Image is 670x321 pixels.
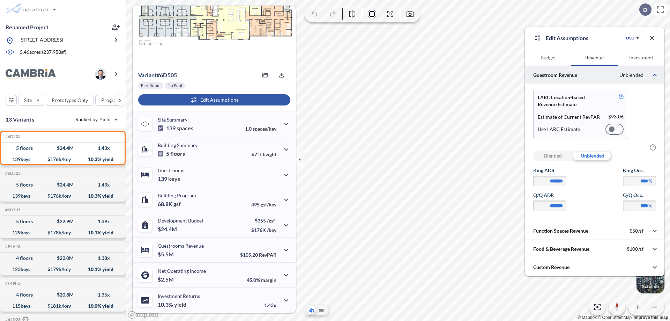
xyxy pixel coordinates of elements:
p: Use LARC Estimate [538,126,580,132]
a: Improve this map [634,315,668,320]
span: spaces [177,125,193,132]
p: 495 [251,202,276,207]
p: Flex Room [141,83,161,88]
button: Site Plan [317,306,326,314]
p: $355 [251,218,276,224]
p: Net Operating Income [158,268,206,274]
p: $2.5M [158,276,175,283]
label: Q/Q ADR [533,192,566,199]
p: Program [101,97,121,104]
button: Investment [618,49,664,66]
button: Ranked by Yield [70,114,122,125]
p: [STREET_ADDRESS] [20,36,63,45]
p: 67 [252,151,276,157]
p: $5.5M [158,251,175,258]
button: Revenue [571,49,618,66]
p: 5.46 acres ( 237,958 sf) [20,49,66,56]
span: ft [258,151,262,157]
span: /key [267,227,276,233]
p: Edit Assumptions [546,34,588,42]
button: Edit Assumptions [138,94,290,105]
p: 13 Variants [6,115,34,124]
img: BrandImage [6,69,56,80]
p: 68.8K [158,200,181,207]
p: Site Summary [158,117,187,123]
p: $100/sf [627,246,643,252]
span: floors [170,150,185,157]
p: 139 [158,175,180,182]
p: 5 [158,150,185,157]
span: yield [174,301,186,308]
button: Program [95,95,133,106]
span: gsf [173,200,181,207]
p: $176K [251,227,276,233]
label: Q/Q Occ. [623,192,656,199]
p: 45.0% [247,277,276,283]
a: Mapbox homepage [128,311,158,319]
p: 10.3% [158,301,186,308]
button: Site [18,95,44,106]
p: Custom Revenue [533,264,569,271]
img: user logo [95,68,106,80]
p: Function Spaces Revenue [533,227,588,234]
p: Building Program [158,192,196,198]
h5: Click to copy the code [4,207,21,212]
label: % [648,202,652,209]
p: D [643,7,647,13]
p: Guestrooms Revenue [158,243,204,249]
p: $109.20 [240,252,276,258]
span: ? [650,144,656,151]
button: Switcher ImageSatellite [636,265,664,293]
p: 1.43x [264,302,276,308]
div: Unblended [573,151,612,161]
button: Budget [525,49,571,66]
button: Aerial View [307,306,316,314]
p: Renamed Project [6,23,49,31]
a: OpenStreetMap [598,315,632,320]
h5: Click to copy the code [4,134,21,139]
p: $50/sf [630,228,643,234]
p: $24.4M [158,226,178,233]
h5: Click to copy the code [4,244,21,249]
p: Building Summary [158,142,198,148]
p: No Pool [167,83,182,88]
p: $ 93.06 [608,114,624,121]
p: Site [24,97,32,104]
p: LARC Location-based Revenue Estimate [538,94,602,108]
span: RevPAR [259,252,276,258]
p: # 6d505 [138,72,177,79]
p: Development Budget [158,218,203,224]
p: Prototypes Only [52,97,88,104]
p: Investment Returns [158,293,200,299]
h5: Click to copy the code [4,281,21,286]
span: Yield [99,116,111,123]
span: Variant [138,72,157,78]
div: USD [626,35,634,41]
p: 1.0 [245,126,276,132]
label: % [648,177,652,184]
p: Satellite [642,284,659,289]
p: 139 [158,125,193,132]
p: Food & Beverage Revenue [533,246,589,253]
div: Blended [533,151,573,161]
h5: Click to copy the code [4,171,21,176]
label: King Occ. [623,167,656,174]
span: keys [168,175,180,182]
span: /gsf [267,218,275,224]
span: height [263,151,276,157]
span: gsf/key [261,202,276,207]
p: Guestrooms [158,167,184,173]
span: spaces/key [253,126,276,132]
span: margin [261,277,276,283]
img: Switcher Image [636,265,664,293]
button: Prototypes Only [46,95,94,106]
label: King ADR [533,167,566,174]
a: Mapbox [578,315,597,320]
p: Estimate of Current RevPAR [538,114,600,121]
